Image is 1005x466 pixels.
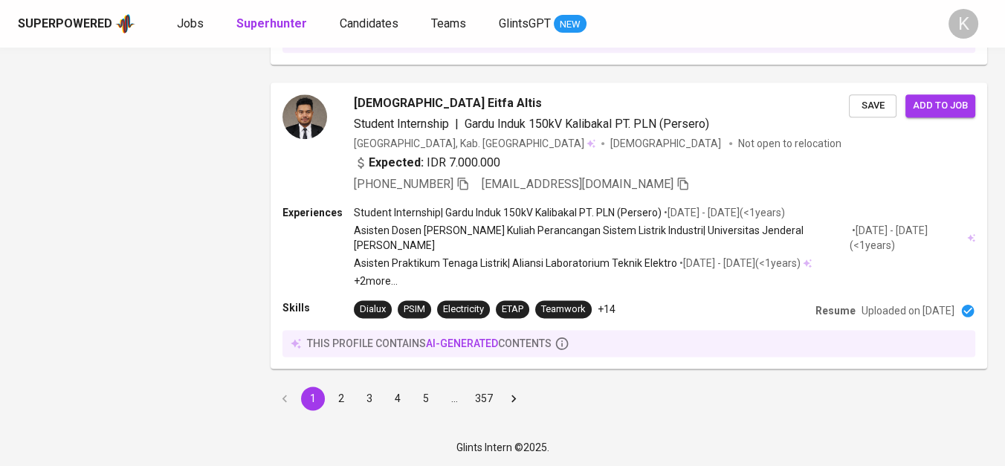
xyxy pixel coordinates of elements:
span: [EMAIL_ADDRESS][DOMAIN_NAME] [482,177,673,191]
div: Dialux [360,302,386,317]
p: Experiences [282,205,354,220]
span: NEW [554,17,586,32]
b: Expected: [369,154,424,172]
span: Save [856,97,889,114]
button: Go to next page [502,386,526,410]
button: Go to page 357 [471,386,497,410]
a: Teams [431,15,469,33]
img: app logo [115,13,135,35]
div: Electricity [443,302,484,317]
button: Save [849,94,896,117]
span: Student Internship [354,117,449,131]
span: Jobs [177,16,204,30]
a: Superpoweredapp logo [18,13,135,35]
div: Superpowered [18,16,112,33]
span: Gardu Induk 150kV Kalibakal PT. PLN (Persero) [465,117,709,131]
button: Add to job [905,94,975,117]
div: … [442,391,466,406]
button: Go to page 2 [329,386,353,410]
a: GlintsGPT NEW [499,15,586,33]
button: Go to page 5 [414,386,438,410]
p: +14 [598,302,615,317]
button: page 1 [301,386,325,410]
div: [GEOGRAPHIC_DATA], Kab. [GEOGRAPHIC_DATA] [354,136,595,151]
a: Candidates [340,15,401,33]
a: Superhunter [236,15,310,33]
p: Uploaded on [DATE] [862,303,954,318]
span: Candidates [340,16,398,30]
button: Go to page 3 [358,386,381,410]
p: • [DATE] - [DATE] ( <1 years ) [677,256,801,271]
span: Add to job [913,97,968,114]
div: ETAP [502,302,523,317]
img: da05053ac9d3dd4b0a3d637a2a6ff190.jpg [282,94,327,139]
p: • [DATE] - [DATE] ( <1 years ) [662,205,785,220]
p: Skills [282,300,354,315]
a: [DEMOGRAPHIC_DATA] Eitfa AltisStudent Internship|Gardu Induk 150kV Kalibakal PT. PLN (Persero)[GE... [271,82,987,369]
b: Superhunter [236,16,307,30]
span: | [455,115,459,133]
div: IDR 7.000.000 [354,154,500,172]
span: GlintsGPT [499,16,551,30]
span: [DEMOGRAPHIC_DATA] [610,136,723,151]
div: PSIM [404,302,425,317]
div: K [949,9,978,39]
p: Asisten Dosen [PERSON_NAME] Kuliah Perancangan Sistem Listrik Industri | Universitas Jenderal [PE... [354,223,850,253]
p: this profile contains contents [307,336,552,351]
div: Teamwork [541,302,586,317]
span: [DEMOGRAPHIC_DATA] Eitfa Altis [354,94,542,112]
span: AI-generated [426,337,498,349]
span: Teams [431,16,466,30]
p: +2 more ... [354,274,975,288]
p: • [DATE] - [DATE] ( <1 years ) [850,223,965,253]
a: Jobs [177,15,207,33]
nav: pagination navigation [271,386,528,410]
p: Resume [815,303,856,318]
p: Asisten Praktikum Tenaga Listrik | Aliansi Laboratorium Teknik Elektro [354,256,677,271]
p: Student Internship | Gardu Induk 150kV Kalibakal PT. PLN (Persero) [354,205,662,220]
span: [PHONE_NUMBER] [354,177,453,191]
p: Not open to relocation [738,136,841,151]
button: Go to page 4 [386,386,410,410]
